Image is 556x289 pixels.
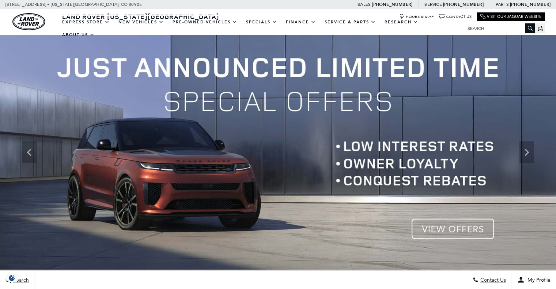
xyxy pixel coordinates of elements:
[58,28,99,41] a: About Us
[168,16,242,28] a: Pre-Owned Vehicles
[58,16,114,28] a: EXPRESS STORE
[58,16,462,41] nav: Main Navigation
[5,2,142,7] a: [STREET_ADDRESS] • [US_STATE][GEOGRAPHIC_DATA], CO 80905
[4,274,20,282] img: Opt-Out Icon
[525,277,551,283] span: My Profile
[114,16,168,28] a: New Vehicles
[399,14,434,19] a: Hours & Map
[58,12,224,21] a: Land Rover [US_STATE][GEOGRAPHIC_DATA]
[242,16,281,28] a: Specials
[512,271,556,289] button: Open user profile menu
[12,13,45,30] img: Land Rover
[4,274,20,282] section: Click to Open Cookie Consent Modal
[358,2,371,7] span: Sales
[480,14,542,19] a: Visit Our Jaguar Website
[496,2,509,7] span: Parts
[479,277,506,283] span: Contact Us
[462,24,535,33] input: Search
[439,14,472,19] a: Contact Us
[281,16,320,28] a: Finance
[443,1,484,7] a: [PHONE_NUMBER]
[510,1,551,7] a: [PHONE_NUMBER]
[380,16,423,28] a: Research
[12,13,45,30] a: land-rover
[62,12,219,21] span: Land Rover [US_STATE][GEOGRAPHIC_DATA]
[424,2,442,7] span: Service
[372,1,412,7] a: [PHONE_NUMBER]
[320,16,380,28] a: Service & Parts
